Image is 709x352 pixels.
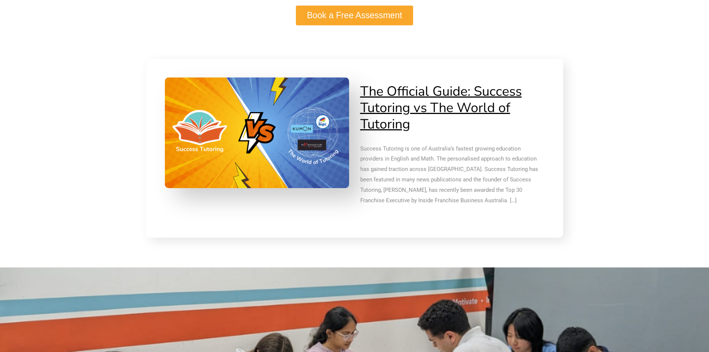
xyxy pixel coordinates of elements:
[360,82,522,133] a: The Official Guide: Success Tutoring vs The World of Tutoring
[585,268,709,352] iframe: Chat Widget
[165,77,349,188] img: The Official Guide: Success Tutoring vs The World of Tutoring
[296,6,413,25] a: Book a Free Assessment
[360,144,544,206] p: Success Tutoring is one of Australia’s fastest growing education providers in English and Math. T...
[307,11,402,20] span: Book a Free Assessment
